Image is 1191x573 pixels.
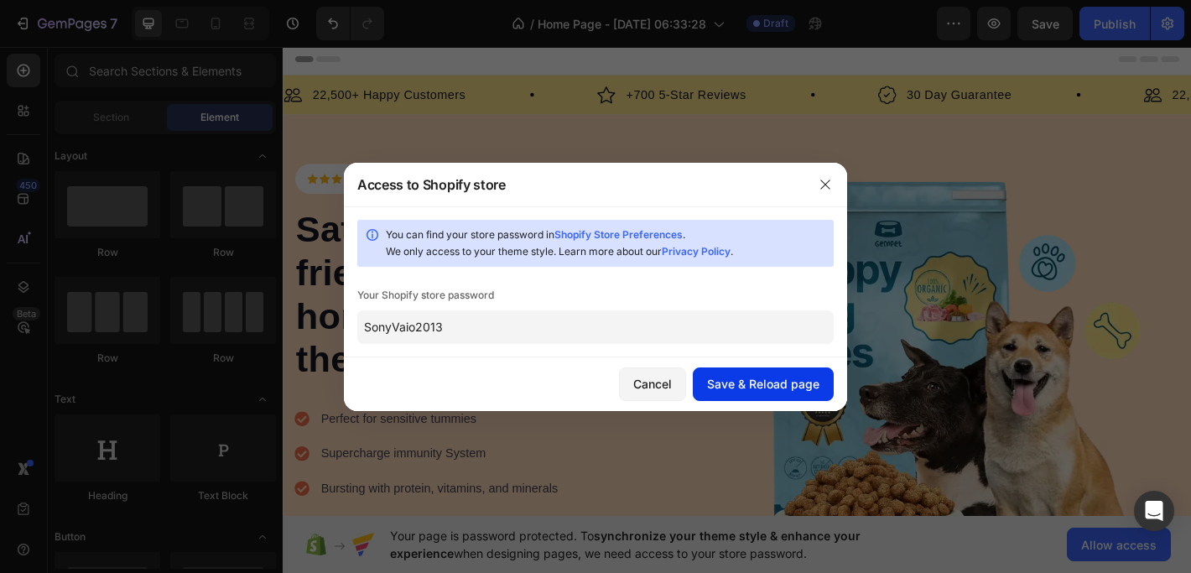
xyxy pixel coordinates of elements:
p: Perfect for sensitive tummies [42,405,341,425]
div: Your Shopify store password [357,287,834,304]
p: Satisfy your furry friends with homemade delights they'll crave [14,181,449,374]
div: Open Intercom Messenger [1134,491,1174,531]
input: Enter password [357,310,834,344]
p: 22,500+ Happy Customers [986,46,1155,66]
div: You can find your store password in . We only access to your theme style. Learn more about our . [386,227,827,260]
img: gempages_432750572815254551-dc703bc9-72bb-4f85-bc9c-54999f655dc8.svg [659,46,679,67]
div: Cancel [633,375,672,393]
p: +700 5-Star Reviews [380,46,512,66]
img: gempages_432750572815254551-59903377-dce6-4988-a84e-9c2dfb018dfa.svg [348,46,368,67]
img: gempages_432750572815254551-eadfcdf8-0c28-40e6-9c37-440b21e86fba.svg [1,46,21,67]
div: Save & Reload page [707,375,819,393]
p: 22,500+ Happy Customers [33,46,202,66]
img: gempages_432750572815254551-eadfcdf8-0c28-40e6-9c37-440b21e86fba.svg [954,46,974,67]
a: Shopify Store Preferences [554,228,683,241]
a: Privacy Policy [662,245,731,258]
p: Bursting with protein, vitamins, and minerals [42,482,341,503]
div: Access to Shopify store [357,175,506,195]
p: Supercharge immunity System [42,444,341,464]
button: Cancel [619,367,686,401]
p: 30 Day Guarantee [691,46,808,66]
p: Rated 4.5/5 Based on 895 Reviews [104,141,289,158]
button: Save & Reload page [693,367,834,401]
p: Supports strong muscles, increases bone strength [42,521,341,541]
